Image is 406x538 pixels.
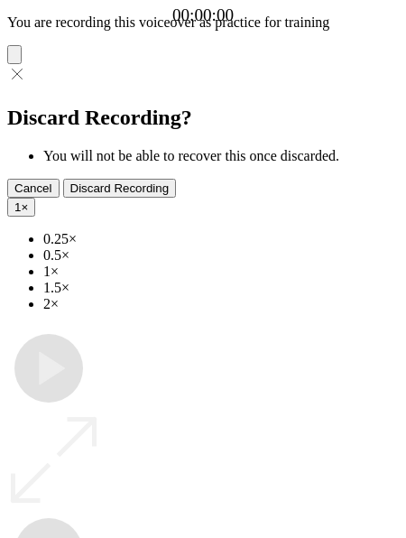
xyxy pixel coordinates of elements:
a: 00:00:00 [172,5,234,25]
li: 2× [43,296,399,312]
h2: Discard Recording? [7,106,399,130]
li: You will not be able to recover this once discarded. [43,148,399,164]
span: 1 [14,200,21,214]
li: 0.5× [43,247,399,264]
button: Discard Recording [63,179,177,198]
button: Cancel [7,179,60,198]
li: 0.25× [43,231,399,247]
button: 1× [7,198,35,217]
li: 1.5× [43,280,399,296]
p: You are recording this voiceover as practice for training [7,14,399,31]
li: 1× [43,264,399,280]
